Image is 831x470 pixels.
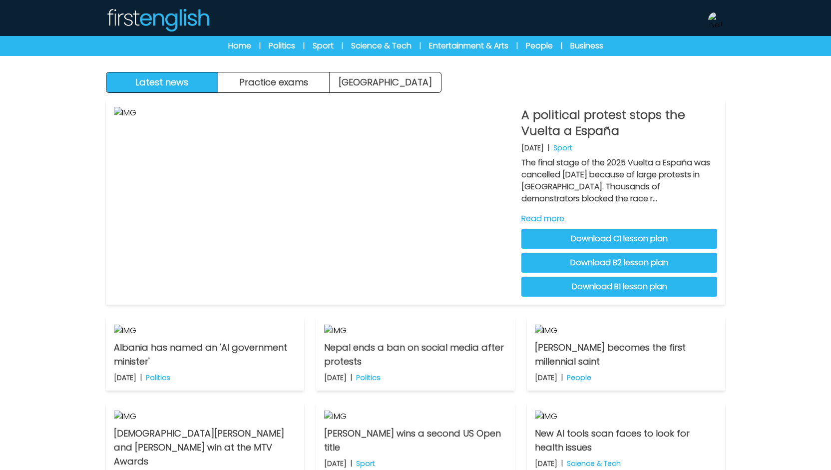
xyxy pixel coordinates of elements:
a: Read more [521,213,717,225]
a: Science & Tech [351,40,412,52]
a: Download C1 lesson plan [521,229,717,249]
a: [GEOGRAPHIC_DATA] [330,72,441,92]
img: Logo [106,8,210,32]
p: [DATE] [324,459,347,469]
b: | [561,373,563,383]
p: [DEMOGRAPHIC_DATA][PERSON_NAME] and [PERSON_NAME] win at the MTV Awards [114,427,296,469]
p: [DATE] [535,459,557,469]
b: | [561,459,563,469]
a: IMG Albania has named an 'AI government minister' [DATE] | Politics [106,317,304,391]
img: IMG [535,411,717,423]
p: Sport [553,143,572,153]
a: Entertainment & Arts [429,40,508,52]
p: Albania has named an 'AI government minister' [114,341,296,369]
p: [PERSON_NAME] becomes the first millennial saint [535,341,717,369]
a: People [526,40,553,52]
p: [PERSON_NAME] wins a second US Open title [324,427,506,455]
b: | [548,143,549,153]
p: [DATE] [114,373,136,383]
a: IMG [PERSON_NAME] becomes the first millennial saint [DATE] | People [527,317,725,391]
a: Download B1 lesson plan [521,277,717,297]
p: New AI tools scan faces to look for health issues [535,427,717,455]
p: Science & Tech [567,459,621,469]
p: [DATE] [535,373,557,383]
p: Politics [356,373,381,383]
b: | [140,373,142,383]
img: IMG [324,411,506,423]
p: Politics [146,373,170,383]
p: Sport [356,459,375,469]
a: IMG Nepal ends a ban on social media after protests [DATE] | Politics [316,317,514,391]
span: | [419,41,421,51]
img: IMG [535,325,717,337]
p: [DATE] [521,143,544,153]
span: | [259,41,261,51]
span: | [342,41,343,51]
img: IMG [114,325,296,337]
p: People [567,373,591,383]
p: The final stage of the 2025 Vuelta a España was cancelled [DATE] because of large protests in [GE... [521,157,717,205]
img: IMG [114,107,513,297]
img: IMG [114,411,296,423]
p: [DATE] [324,373,347,383]
span: | [561,41,562,51]
span: | [516,41,518,51]
a: Business [570,40,603,52]
span: | [303,41,305,51]
a: Home [228,40,251,52]
a: Politics [269,40,295,52]
p: A political protest stops the Vuelta a España [521,107,717,139]
img: Neil Storey [708,12,724,28]
a: Sport [313,40,334,52]
p: Nepal ends a ban on social media after protests [324,341,506,369]
img: IMG [324,325,506,337]
button: Latest news [106,72,218,92]
a: Download B2 lesson plan [521,253,717,273]
button: Practice exams [218,72,330,92]
b: | [351,373,352,383]
b: | [351,459,352,469]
